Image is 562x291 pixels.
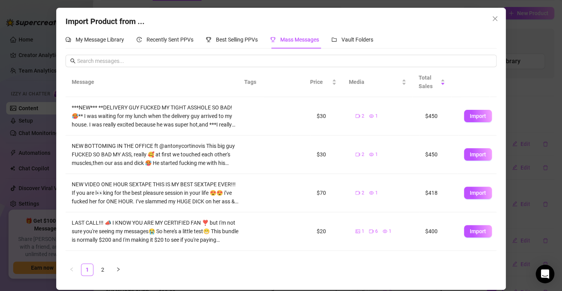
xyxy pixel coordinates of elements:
[369,191,374,195] span: eye
[69,267,74,272] span: left
[72,103,238,129] div: ***NEW*** **DELIVERY GUY FUCKED MY TIGHT ASSHOLE SO BAD!🥵** I was waiting for my lunch when the d...
[112,263,124,276] li: Next Page
[310,174,349,212] td: $70
[216,36,258,43] span: Best Selling PPVs
[355,152,360,157] span: video-camera
[349,78,400,86] span: Media
[375,189,378,197] span: 1
[310,212,349,251] td: $20
[419,135,458,174] td: $450
[489,12,501,25] button: Close
[464,187,492,199] button: Import
[375,228,378,235] span: 6
[489,16,501,22] span: Close
[470,190,486,196] span: Import
[97,264,109,275] a: 2
[419,73,439,90] span: Total Sales
[66,37,71,42] span: comment
[389,228,391,235] span: 1
[66,263,78,276] button: left
[369,114,374,118] span: eye
[310,97,349,135] td: $30
[238,67,284,97] th: Tags
[362,113,364,120] span: 2
[355,191,360,195] span: video-camera
[341,36,373,43] span: Vault Folders
[419,174,458,212] td: $418
[470,151,486,158] span: Import
[343,67,412,97] th: Media
[375,113,378,120] span: 1
[464,110,492,122] button: Import
[270,37,276,42] span: trophy
[419,212,458,251] td: $400
[362,228,364,235] span: 1
[76,36,124,43] span: My Message Library
[70,58,76,64] span: search
[464,148,492,161] button: Import
[66,263,78,276] li: Previous Page
[77,57,492,65] input: Search messages...
[72,142,238,167] div: NEW BOTTOMING IN THE OFFICE ft @antonycortinovis This big guy FUCKED SO BAD MY ASS, really 🥰 at f...
[470,113,486,119] span: Import
[72,257,238,282] div: LAST CALL!!! 📣 I KNOW YOU ARE MY CERTIFIED FAN ❣️ but I'm not sure you're seeing my messages😭 So ...
[97,263,109,276] li: 2
[66,17,145,26] span: Import Product from ...
[81,264,93,275] a: 1
[136,37,142,42] span: history
[72,218,238,244] div: LAST CALL!!! 📣 I KNOW YOU ARE MY CERTIFIED FAN ❣️ but I'm not sure you're seeing my messages😭 So ...
[331,37,337,42] span: folder
[419,97,458,135] td: $450
[355,229,360,234] span: picture
[116,267,121,272] span: right
[464,225,492,237] button: Import
[66,67,238,97] th: Message
[310,135,349,174] td: $30
[304,67,343,97] th: Price
[355,114,360,118] span: video-camera
[383,229,387,234] span: eye
[492,16,498,22] span: close
[369,152,374,157] span: eye
[470,228,486,234] span: Import
[280,36,319,43] span: Mass Messages
[362,189,364,197] span: 2
[112,263,124,276] button: right
[419,251,458,289] td: $380
[375,151,378,158] span: 1
[310,251,349,289] td: $20
[536,265,554,283] div: Open Intercom Messenger
[147,36,193,43] span: Recently Sent PPVs
[412,67,451,97] th: Total Sales
[206,37,211,42] span: trophy
[72,180,238,206] div: NEW VIDEO ONE HOUR SEXTAPE THIS IS MY BEST SEXTAPE EVER!!! If you are l👀king for the best pleasur...
[362,151,364,158] span: 2
[310,78,330,86] span: Price
[369,229,374,234] span: video-camera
